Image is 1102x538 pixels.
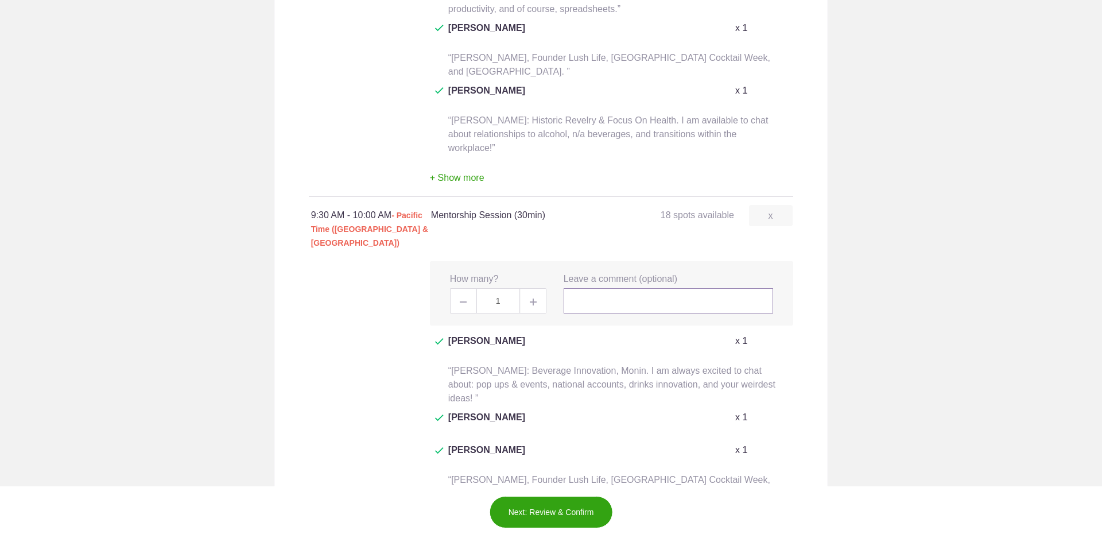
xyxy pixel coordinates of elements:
img: Check dark green [435,338,444,345]
span: [PERSON_NAME] [448,443,525,471]
p: x 1 [735,21,747,35]
img: Check dark green [435,25,444,32]
span: “[PERSON_NAME]: Historic Revelry & Focus On Health. I am available to chat about relationships to... [448,115,769,153]
div: 9:30 AM - 10:00 AM [311,208,431,250]
a: x [749,205,793,226]
span: [PERSON_NAME] [448,411,525,438]
span: “[PERSON_NAME], Founder Lush Life, [GEOGRAPHIC_DATA] Cocktail Week, and [GEOGRAPHIC_DATA]. ” [448,53,770,76]
span: “[PERSON_NAME]: Beverage Innovation, Monin. I am always excited to chat about: pop ups & events, ... [448,366,775,403]
span: [PERSON_NAME] [448,334,525,362]
img: Check dark green [435,447,444,454]
p: x 1 [735,334,747,348]
span: “[PERSON_NAME], Founder Lush Life, [GEOGRAPHIC_DATA] Cocktail Week, and [GEOGRAPHIC_DATA]. ” [448,475,770,498]
h4: Mentorship Session (30min) [431,208,611,222]
img: Check dark green [435,87,444,94]
button: + Show more [430,160,484,196]
span: 18 spots available [661,210,734,220]
span: [PERSON_NAME] [448,21,525,49]
img: Plus gray [530,299,537,305]
p: x 1 [735,411,747,424]
label: How many? [450,273,498,286]
p: x 1 [735,84,747,98]
img: Minus gray [460,301,467,303]
span: [PERSON_NAME] [448,84,525,111]
label: Leave a comment (optional) [564,273,677,286]
p: x 1 [735,443,747,457]
span: - Pacific Time ([GEOGRAPHIC_DATA] & [GEOGRAPHIC_DATA]) [311,211,429,247]
img: Check dark green [435,415,444,421]
button: Next: Review & Confirm [490,496,613,528]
